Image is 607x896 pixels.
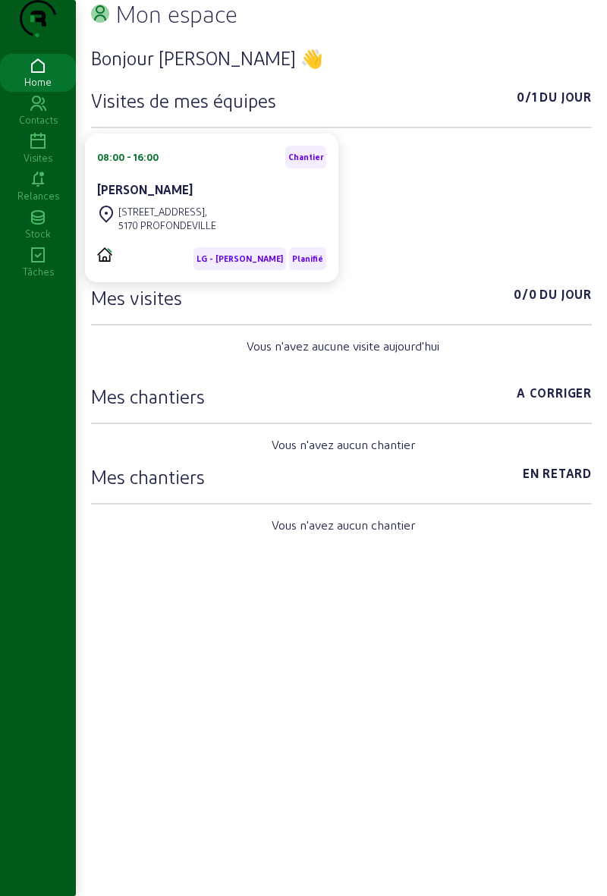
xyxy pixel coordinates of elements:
span: En retard [523,464,592,489]
h3: Mes chantiers [91,384,205,408]
span: Du jour [539,88,592,112]
cam-card-title: [PERSON_NAME] [97,182,193,196]
img: PVELEC [97,247,112,262]
span: Chantier [288,152,323,162]
div: [STREET_ADDRESS], [118,205,216,218]
div: 08:00 - 16:00 [97,150,159,164]
h3: Bonjour [PERSON_NAME] 👋 [91,46,592,70]
span: Du jour [539,285,592,310]
h3: Visites de mes équipes [91,88,276,112]
span: Vous n'avez aucun chantier [272,435,415,454]
span: LG - [PERSON_NAME] [197,253,283,264]
span: Planifié [292,253,323,264]
h3: Mes chantiers [91,464,205,489]
h3: Mes visites [91,285,182,310]
span: A corriger [517,384,592,408]
span: 0/0 [514,285,536,310]
div: 5170 PROFONDEVILLE [118,218,216,232]
span: 0/1 [517,88,536,112]
span: Vous n'avez aucun chantier [272,516,415,534]
span: Vous n'avez aucune visite aujourd'hui [247,337,439,355]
